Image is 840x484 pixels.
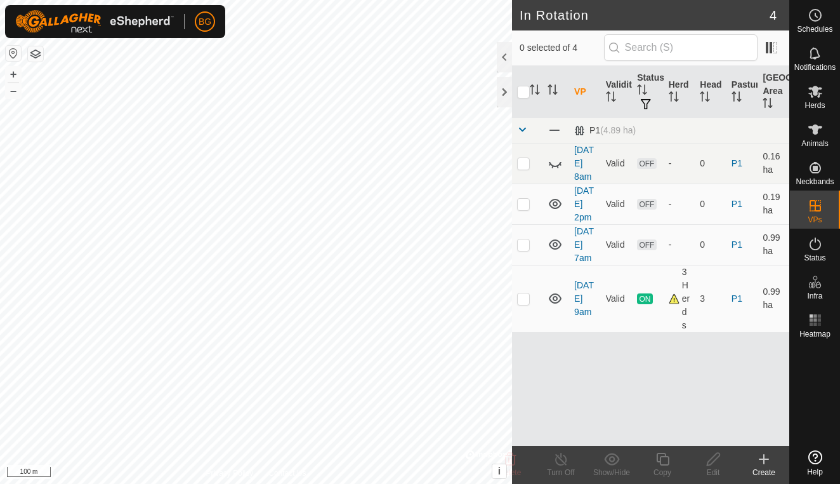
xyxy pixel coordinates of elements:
[695,143,726,184] td: 0
[738,467,789,478] div: Create
[794,64,836,71] span: Notifications
[601,265,633,332] td: Valid
[758,224,789,265] td: 0.99 ha
[574,125,636,136] div: P1
[637,467,688,478] div: Copy
[548,86,558,97] p-sorticon: Activate to sort
[586,467,637,478] div: Show/Hide
[669,93,679,104] p-sorticon: Activate to sort
[637,158,656,169] span: OFF
[199,15,211,29] span: BG
[574,185,594,222] a: [DATE] 2pm
[601,224,633,265] td: Valid
[520,8,770,23] h2: In Rotation
[807,292,822,300] span: Infra
[790,445,840,481] a: Help
[732,293,742,304] a: P1
[758,143,789,184] td: 0.16 ha
[604,34,758,61] input: Search (S)
[804,102,825,109] span: Herds
[758,265,789,332] td: 0.99 ha
[569,66,601,118] th: VP
[637,199,656,210] span: OFF
[770,6,777,25] span: 4
[763,100,773,110] p-sorticon: Activate to sort
[669,198,690,211] div: -
[695,66,726,118] th: Head
[758,184,789,224] td: 0.19 ha
[758,66,789,118] th: [GEOGRAPHIC_DATA] Area
[28,46,43,62] button: Map Layers
[637,86,647,97] p-sorticon: Activate to sort
[695,224,726,265] td: 0
[498,466,501,476] span: i
[606,93,616,104] p-sorticon: Activate to sort
[601,143,633,184] td: Valid
[492,464,506,478] button: i
[695,184,726,224] td: 0
[796,178,834,185] span: Neckbands
[808,216,822,224] span: VPs
[807,468,823,476] span: Help
[637,239,656,250] span: OFF
[520,41,604,55] span: 0 selected of 4
[632,66,664,118] th: Status
[601,184,633,224] td: Valid
[732,199,742,209] a: P1
[695,265,726,332] td: 3
[530,86,540,97] p-sorticon: Activate to sort
[600,125,636,135] span: (4.89 ha)
[601,66,633,118] th: Validity
[268,467,306,479] a: Contact Us
[6,67,21,82] button: +
[688,467,738,478] div: Edit
[574,145,594,182] a: [DATE] 8am
[637,293,652,304] span: ON
[669,157,690,170] div: -
[732,158,742,168] a: P1
[6,46,21,61] button: Reset Map
[206,467,254,479] a: Privacy Policy
[732,239,742,250] a: P1
[15,10,174,33] img: Gallagher Logo
[799,330,830,338] span: Heatmap
[726,66,758,118] th: Pasture
[574,226,594,263] a: [DATE] 7am
[801,140,829,147] span: Animals
[804,254,825,262] span: Status
[574,280,594,317] a: [DATE] 9am
[700,93,710,104] p-sorticon: Activate to sort
[797,25,832,33] span: Schedules
[669,238,690,252] div: -
[664,66,695,118] th: Herd
[535,467,586,478] div: Turn Off
[732,93,742,104] p-sorticon: Activate to sort
[6,83,21,98] button: –
[669,266,690,332] div: 3 Herds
